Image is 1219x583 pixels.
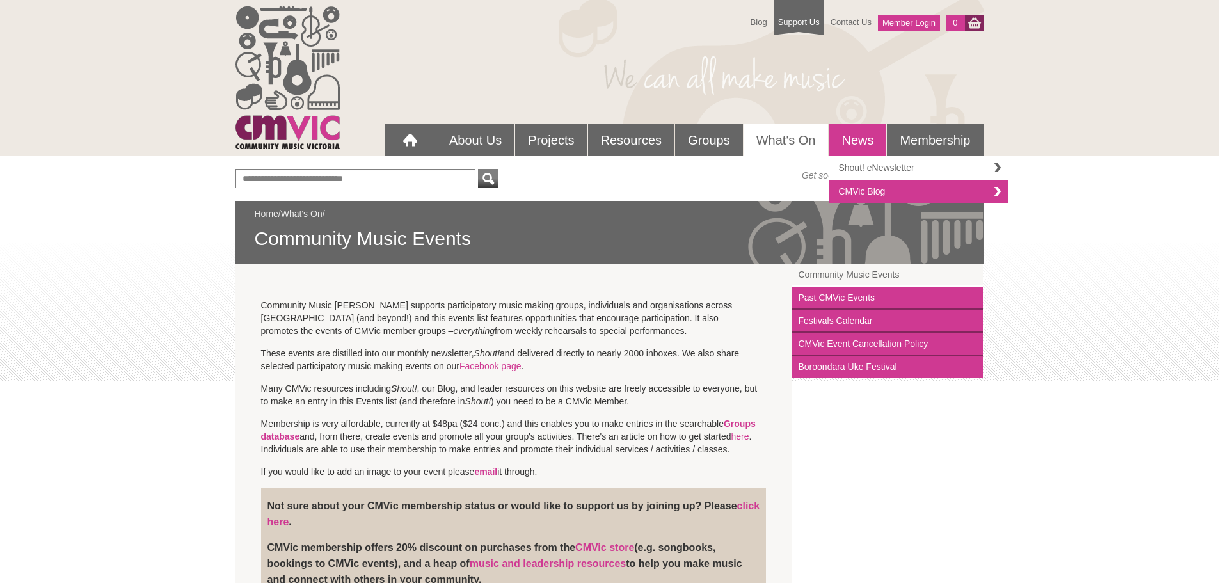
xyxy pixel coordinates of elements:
[235,6,340,149] img: cmvic_logo.png
[792,333,983,356] a: CMVic Event Cancellation Policy
[261,465,767,478] p: If you would like to add an image to your event please it through.
[391,383,417,394] em: Shout!
[255,209,278,219] a: Home
[887,124,983,156] a: Membership
[261,382,767,408] p: Many CMVic resources including , our Blog, and leader resources on this website are freely access...
[588,124,675,156] a: Resources
[792,264,983,287] a: Community Music Events
[459,361,522,371] a: Facebook page
[261,419,756,442] a: Groups database
[829,124,886,156] a: News
[261,347,767,372] p: These events are distilled into our monthly newsletter, and delivered directly to nearly 2000 inb...
[515,124,587,156] a: Projects
[675,124,743,156] a: Groups
[465,396,491,406] em: Shout!
[824,11,878,33] a: Contact Us
[878,15,940,31] a: Member Login
[255,207,965,251] div: / /
[829,180,1008,203] a: CMVic Blog
[255,227,965,251] span: Community Music Events
[792,356,983,378] a: Boroondara Uke Festival
[744,124,829,156] a: What's On
[946,15,964,31] a: 0
[829,156,1008,180] a: Shout! eNewsletter
[802,169,875,182] span: Get social with us!
[474,467,497,477] a: email
[453,326,495,336] em: everything
[470,558,626,569] a: music and leadership resources
[267,500,760,527] strong: Not sure about your CMVic membership status or would like to support us by joining up? Please .
[792,287,983,310] a: Past CMVic Events
[281,209,323,219] a: What's On
[261,417,767,456] p: Membership is very affordable, currently at $48pa ($24 conc.) and this enables you to make entrie...
[575,542,634,553] a: CMVic store
[474,348,500,358] em: Shout!
[731,431,749,442] a: here
[436,124,514,156] a: About Us
[744,11,774,33] a: Blog
[261,299,767,337] p: Community Music [PERSON_NAME] supports participatory music making groups, individuals and organis...
[792,310,983,333] a: Festivals Calendar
